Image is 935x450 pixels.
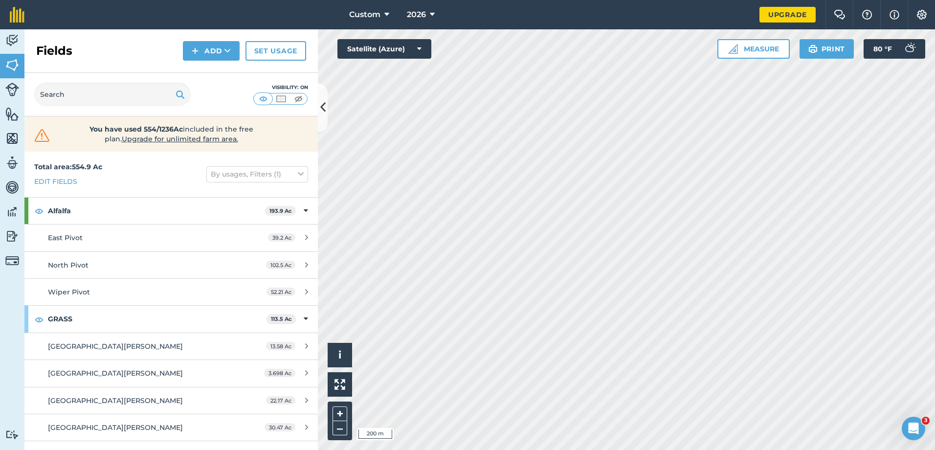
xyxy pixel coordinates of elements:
[349,9,380,21] span: Custom
[32,124,310,144] a: You have used 554/1236Acincluded in the free plan.Upgrade for unlimited farm area.
[717,39,790,59] button: Measure
[257,94,269,104] img: svg+xml;base64,PHN2ZyB4bWxucz0iaHR0cDovL3d3dy53My5vcmcvMjAwMC9zdmciIHdpZHRoPSI1MCIgaGVpZ2h0PSI0MC...
[253,84,308,91] div: Visibility: On
[271,315,292,322] strong: 113.5 Ac
[10,7,24,22] img: fieldmargin Logo
[245,41,306,61] a: Set usage
[266,342,295,350] span: 13.58 Ac
[338,349,341,361] span: i
[5,156,19,170] img: svg+xml;base64,PD94bWwgdmVyc2lvbj0iMS4wIiBlbmNvZGluZz0idXRmLTgiPz4KPCEtLSBHZW5lcmF0b3I6IEFkb2JlIE...
[35,205,44,217] img: svg+xml;base64,PHN2ZyB4bWxucz0iaHR0cDovL3d3dy53My5vcmcvMjAwMC9zdmciIHdpZHRoPSIxOCIgaGVpZ2h0PSIyNC...
[902,417,925,440] iframe: Intercom live chat
[32,128,52,143] img: svg+xml;base64,PHN2ZyB4bWxucz0iaHR0cDovL3d3dy53My5vcmcvMjAwMC9zdmciIHdpZHRoPSIzMiIgaGVpZ2h0PSIzMC...
[67,124,275,144] span: included in the free plan .
[5,204,19,219] img: svg+xml;base64,PD94bWwgdmVyc2lvbj0iMS4wIiBlbmNvZGluZz0idXRmLTgiPz4KPCEtLSBHZW5lcmF0b3I6IEFkb2JlIE...
[48,396,183,405] span: [GEOGRAPHIC_DATA][PERSON_NAME]
[800,39,854,59] button: Print
[24,306,318,332] div: GRASS113.5 Ac
[333,406,347,421] button: +
[24,360,318,386] a: [GEOGRAPHIC_DATA][PERSON_NAME]3.698 Ac
[292,94,305,104] img: svg+xml;base64,PHN2ZyB4bWxucz0iaHR0cDovL3d3dy53My5vcmcvMjAwMC9zdmciIHdpZHRoPSI1MCIgaGVpZ2h0PSI0MC...
[34,83,191,106] input: Search
[873,39,892,59] span: 80 ° F
[48,342,183,351] span: [GEOGRAPHIC_DATA][PERSON_NAME]
[176,89,185,100] img: svg+xml;base64,PHN2ZyB4bWxucz0iaHR0cDovL3d3dy53My5vcmcvMjAwMC9zdmciIHdpZHRoPSIxOSIgaGVpZ2h0PSIyNC...
[35,314,44,325] img: svg+xml;base64,PHN2ZyB4bWxucz0iaHR0cDovL3d3dy53My5vcmcvMjAwMC9zdmciIHdpZHRoPSIxOCIgaGVpZ2h0PSIyNC...
[759,7,816,22] a: Upgrade
[34,162,102,171] strong: Total area : 554.9 Ac
[183,41,240,61] button: Add
[48,423,183,432] span: [GEOGRAPHIC_DATA][PERSON_NAME]
[275,94,287,104] img: svg+xml;base64,PHN2ZyB4bWxucz0iaHR0cDovL3d3dy53My5vcmcvMjAwMC9zdmciIHdpZHRoPSI1MCIgaGVpZ2h0PSI0MC...
[328,343,352,367] button: i
[834,10,846,20] img: Two speech bubbles overlapping with the left bubble in the forefront
[48,369,183,378] span: [GEOGRAPHIC_DATA][PERSON_NAME]
[268,233,295,242] span: 39.2 Ac
[265,423,295,431] span: 30.47 Ac
[48,233,83,242] span: East Pivot
[24,225,318,251] a: East Pivot39.2 Ac
[24,333,318,360] a: [GEOGRAPHIC_DATA][PERSON_NAME]13.58 Ac
[24,198,318,224] div: Alfalfa193.9 Ac
[334,379,345,390] img: Four arrows, one pointing top left, one top right, one bottom right and the last bottom left
[192,45,199,57] img: svg+xml;base64,PHN2ZyB4bWxucz0iaHR0cDovL3d3dy53My5vcmcvMjAwMC9zdmciIHdpZHRoPSIxNCIgaGVpZ2h0PSIyNC...
[900,39,919,59] img: svg+xml;base64,PD94bWwgdmVyc2lvbj0iMS4wIiBlbmNvZGluZz0idXRmLTgiPz4KPCEtLSBHZW5lcmF0b3I6IEFkb2JlIE...
[5,83,19,96] img: svg+xml;base64,PD94bWwgdmVyc2lvbj0iMS4wIiBlbmNvZGluZz0idXRmLTgiPz4KPCEtLSBHZW5lcmF0b3I6IEFkb2JlIE...
[24,414,318,441] a: [GEOGRAPHIC_DATA][PERSON_NAME]30.47 Ac
[5,180,19,195] img: svg+xml;base64,PD94bWwgdmVyc2lvbj0iMS4wIiBlbmNvZGluZz0idXRmLTgiPz4KPCEtLSBHZW5lcmF0b3I6IEFkb2JlIE...
[264,369,295,377] span: 3.698 Ac
[337,39,431,59] button: Satellite (Azure)
[5,131,19,146] img: svg+xml;base64,PHN2ZyB4bWxucz0iaHR0cDovL3d3dy53My5vcmcvMjAwMC9zdmciIHdpZHRoPSI1NiIgaGVpZ2h0PSI2MC...
[48,261,89,270] span: North Pivot
[5,229,19,244] img: svg+xml;base64,PD94bWwgdmVyc2lvbj0iMS4wIiBlbmNvZGluZz0idXRmLTgiPz4KPCEtLSBHZW5lcmF0b3I6IEFkb2JlIE...
[269,207,292,214] strong: 193.9 Ac
[922,417,930,425] span: 3
[728,44,738,54] img: Ruler icon
[267,288,295,296] span: 52.21 Ac
[24,252,318,278] a: North Pivot102.5 Ac
[5,254,19,268] img: svg+xml;base64,PD94bWwgdmVyc2lvbj0iMS4wIiBlbmNvZGluZz0idXRmLTgiPz4KPCEtLSBHZW5lcmF0b3I6IEFkb2JlIE...
[333,421,347,435] button: –
[864,39,925,59] button: 80 °F
[266,261,295,269] span: 102.5 Ac
[122,135,238,143] span: Upgrade for unlimited farm area.
[861,10,873,20] img: A question mark icon
[5,107,19,121] img: svg+xml;base64,PHN2ZyB4bWxucz0iaHR0cDovL3d3dy53My5vcmcvMjAwMC9zdmciIHdpZHRoPSI1NiIgaGVpZ2h0PSI2MC...
[266,396,295,405] span: 22.17 Ac
[48,198,265,224] strong: Alfalfa
[407,9,426,21] span: 2026
[89,125,183,134] strong: You have used 554/1236Ac
[24,279,318,305] a: Wiper Pivot52.21 Ac
[916,10,928,20] img: A cog icon
[808,43,818,55] img: svg+xml;base64,PHN2ZyB4bWxucz0iaHR0cDovL3d3dy53My5vcmcvMjAwMC9zdmciIHdpZHRoPSIxOSIgaGVpZ2h0PSIyNC...
[48,288,90,296] span: Wiper Pivot
[206,166,308,182] button: By usages, Filters (1)
[5,33,19,48] img: svg+xml;base64,PD94bWwgdmVyc2lvbj0iMS4wIiBlbmNvZGluZz0idXRmLTgiPz4KPCEtLSBHZW5lcmF0b3I6IEFkb2JlIE...
[48,306,267,332] strong: GRASS
[5,430,19,439] img: svg+xml;base64,PD94bWwgdmVyc2lvbj0iMS4wIiBlbmNvZGluZz0idXRmLTgiPz4KPCEtLSBHZW5lcmF0b3I6IEFkb2JlIE...
[5,58,19,72] img: svg+xml;base64,PHN2ZyB4bWxucz0iaHR0cDovL3d3dy53My5vcmcvMjAwMC9zdmciIHdpZHRoPSI1NiIgaGVpZ2h0PSI2MC...
[34,176,77,187] a: Edit fields
[36,43,72,59] h2: Fields
[24,387,318,414] a: [GEOGRAPHIC_DATA][PERSON_NAME]22.17 Ac
[890,9,899,21] img: svg+xml;base64,PHN2ZyB4bWxucz0iaHR0cDovL3d3dy53My5vcmcvMjAwMC9zdmciIHdpZHRoPSIxNyIgaGVpZ2h0PSIxNy...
